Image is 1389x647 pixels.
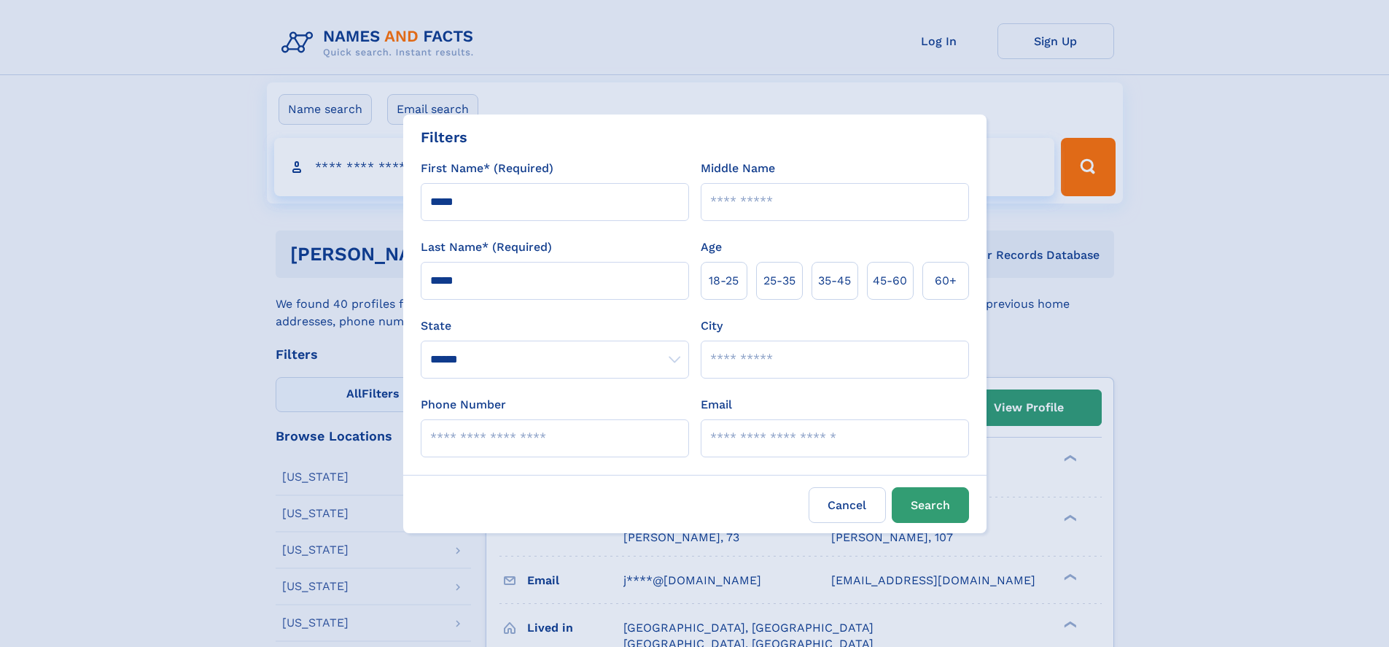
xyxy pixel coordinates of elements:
[701,239,722,256] label: Age
[701,396,732,414] label: Email
[421,396,506,414] label: Phone Number
[421,126,467,148] div: Filters
[818,272,851,290] span: 35‑45
[935,272,957,290] span: 60+
[701,317,723,335] label: City
[421,317,689,335] label: State
[873,272,907,290] span: 45‑60
[421,239,552,256] label: Last Name* (Required)
[709,272,739,290] span: 18‑25
[763,272,795,290] span: 25‑35
[421,160,553,177] label: First Name* (Required)
[809,487,886,523] label: Cancel
[892,487,969,523] button: Search
[701,160,775,177] label: Middle Name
